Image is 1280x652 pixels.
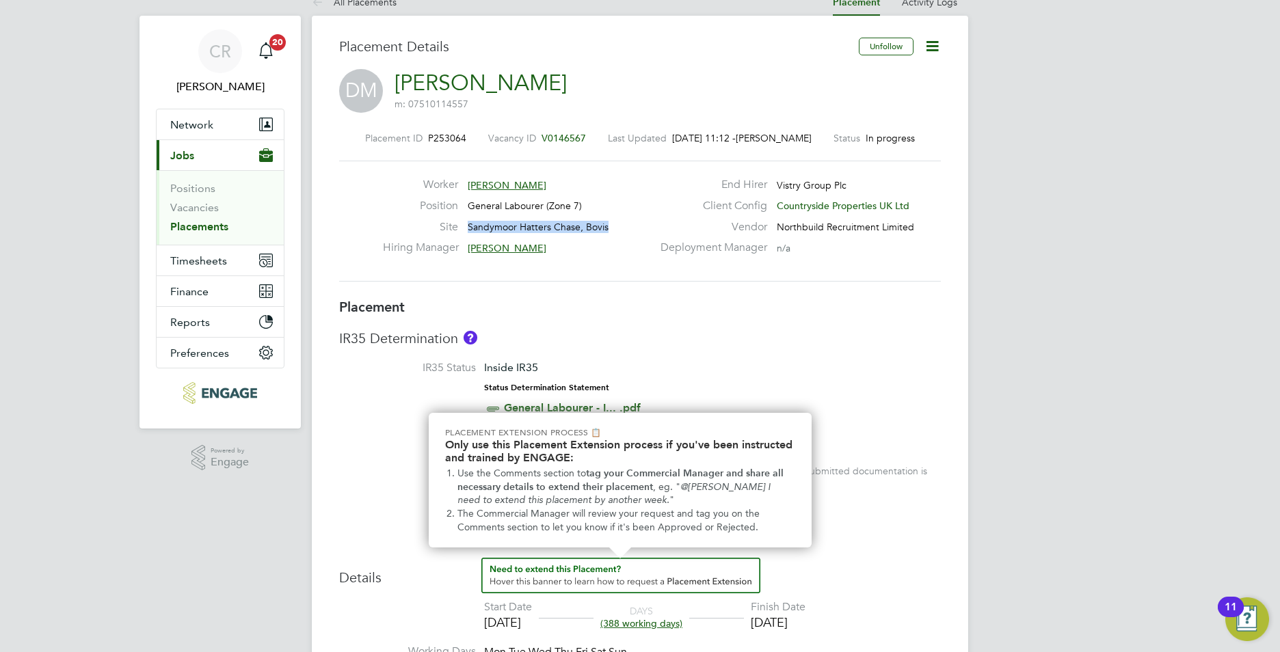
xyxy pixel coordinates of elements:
[600,617,682,629] span: (388 working days)
[211,445,249,457] span: Powered by
[484,361,538,374] span: Inside IR35
[383,241,458,255] label: Hiring Manager
[652,241,767,255] label: Deployment Manager
[183,382,256,404] img: northbuildrecruit-logo-retina.png
[457,507,795,534] li: The Commercial Manager will review your request and tag you on the Comments section to let you kn...
[170,347,229,359] span: Preferences
[156,382,284,404] a: Go to home page
[488,132,536,144] label: Vacancy ID
[339,69,383,113] span: DM
[652,199,767,213] label: Client Config
[156,79,284,95] span: Callum Riley
[866,132,915,144] span: In progress
[751,600,805,614] div: Finish Date
[672,132,736,144] span: [DATE] 11:12 -
[594,605,689,629] div: DAYS
[484,600,532,614] div: Start Date
[170,149,194,162] span: Jobs
[209,42,231,60] span: CR
[464,331,477,344] button: About IR35
[736,132,812,144] span: [PERSON_NAME]
[170,285,209,298] span: Finance
[269,34,286,51] span: 20
[669,494,674,506] span: "
[395,98,468,110] span: m: 07510114557
[139,16,301,429] nav: Main navigation
[339,329,941,347] h3: IR35 Determination
[445,438,795,464] h2: Only use this Placement Extension process if you've been instructed and trained by ENGAGE:
[652,178,767,192] label: End Hirer
[339,299,405,315] b: Placement
[777,242,790,254] span: n/a
[859,38,914,55] button: Unfollow
[170,118,213,131] span: Network
[652,220,767,234] label: Vendor
[468,242,546,254] span: [PERSON_NAME]
[468,221,609,233] span: Sandymoor Hatters Chase, Bovis
[339,38,849,55] h3: Placement Details
[383,220,458,234] label: Site
[468,179,546,191] span: [PERSON_NAME]
[429,413,812,547] div: Need to extend this Placement? Hover this banner.
[1225,607,1237,625] div: 11
[383,199,458,213] label: Position
[751,614,805,630] div: [DATE]
[608,132,667,144] label: Last Updated
[1225,597,1269,641] button: Open Resource Center, 11 new notifications
[457,467,586,479] span: Use the Comments section to
[777,200,909,212] span: Countryside Properties UK Ltd
[481,558,760,593] button: How to extend a Placement?
[777,221,914,233] span: Northbuild Recruitment Limited
[504,401,641,414] a: General Labourer - I... .pdf
[484,614,532,630] div: [DATE]
[170,220,228,233] a: Placements
[170,201,219,214] a: Vacancies
[457,481,773,506] em: @[PERSON_NAME] I need to extend this placement by another week.
[457,467,786,493] strong: tag your Commercial Manager and share all necessary details to extend their placement
[834,132,860,144] label: Status
[777,179,846,191] span: Vistry Group Plc
[395,70,567,96] a: [PERSON_NAME]
[170,182,215,195] a: Positions
[383,178,458,192] label: Worker
[468,200,582,212] span: General Labourer (Zone 7)
[170,254,227,267] span: Timesheets
[542,132,586,144] span: V0146567
[484,383,609,392] strong: Status Determination Statement
[365,132,423,144] label: Placement ID
[170,316,210,329] span: Reports
[428,132,466,144] span: P253064
[211,457,249,468] span: Engage
[156,29,284,95] a: Go to account details
[339,558,941,586] h3: Details
[653,481,680,493] span: , eg. "
[339,361,476,375] label: IR35 Status
[339,431,476,446] label: IR35 Risk
[445,426,795,438] p: Placement Extension Process 📋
